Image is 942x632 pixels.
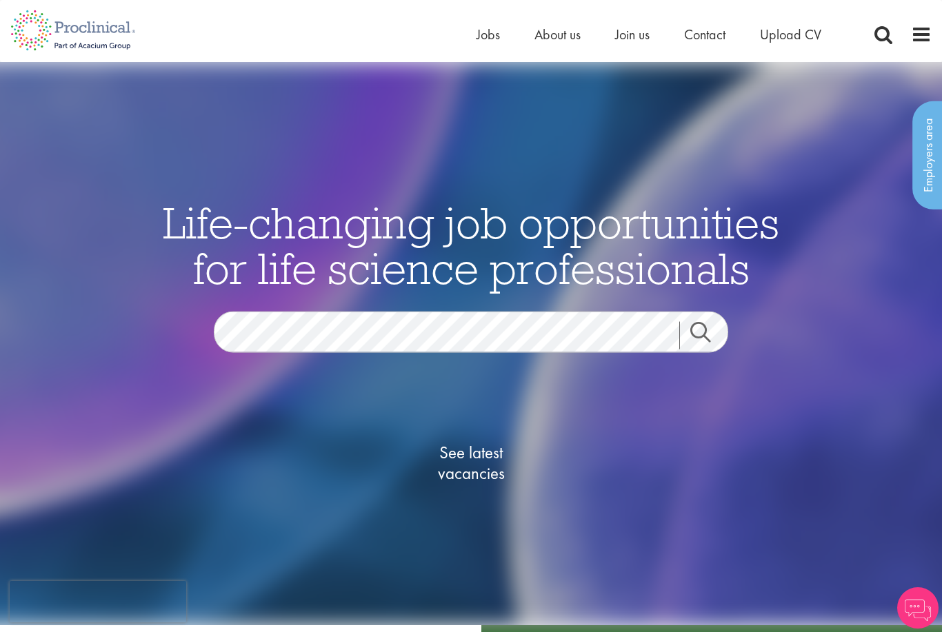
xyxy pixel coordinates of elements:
iframe: reCAPTCHA [10,581,186,622]
a: Contact [684,26,725,43]
a: Jobs [477,26,500,43]
span: Life-changing job opportunities for life science professionals [163,195,779,296]
a: See latestvacancies [402,387,540,539]
a: About us [534,26,581,43]
a: Join us [615,26,650,43]
a: Job search submit button [679,322,739,349]
a: Upload CV [760,26,821,43]
img: Chatbot [897,587,939,629]
span: See latest vacancies [402,442,540,484]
